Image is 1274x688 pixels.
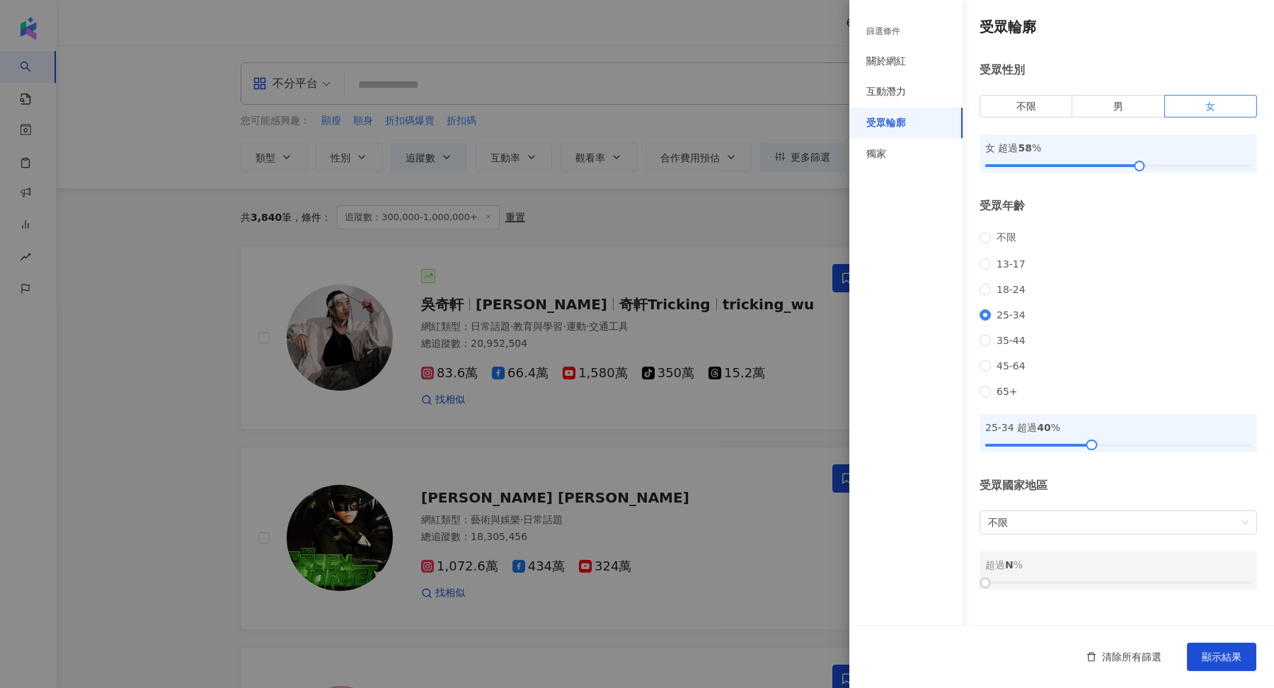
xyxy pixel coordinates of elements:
[988,511,1249,534] span: 不限
[991,386,1023,397] span: 65+
[985,140,1251,156] div: 女 超過 %
[1205,101,1215,112] span: 女
[991,258,1031,270] span: 13-17
[991,335,1031,346] span: 35-44
[866,147,886,161] div: 獨家
[866,85,906,99] div: 互動潛力
[1018,142,1031,154] span: 58
[1086,652,1096,662] span: delete
[1016,101,1036,112] span: 不限
[1037,422,1050,433] span: 40
[991,231,1022,244] span: 不限
[991,360,1031,372] span: 45-64
[866,25,900,38] div: 篩選條件
[1005,559,1014,571] span: N
[1072,643,1176,671] button: 清除所有篩選
[980,17,1257,37] h4: 受眾輪廓
[866,55,906,69] div: 關於網紅
[1113,101,1123,112] span: 男
[1202,651,1241,663] span: 顯示結果
[985,557,1251,573] div: 超過 %
[991,284,1031,295] span: 18-24
[980,478,1257,493] div: 受眾國家地區
[1102,651,1161,663] span: 清除所有篩選
[985,420,1251,435] div: 25-34 超過 %
[980,198,1257,214] div: 受眾年齡
[980,62,1257,78] div: 受眾性別
[991,309,1031,321] span: 25-34
[1187,643,1256,671] button: 顯示結果
[866,116,906,130] div: 受眾輪廓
